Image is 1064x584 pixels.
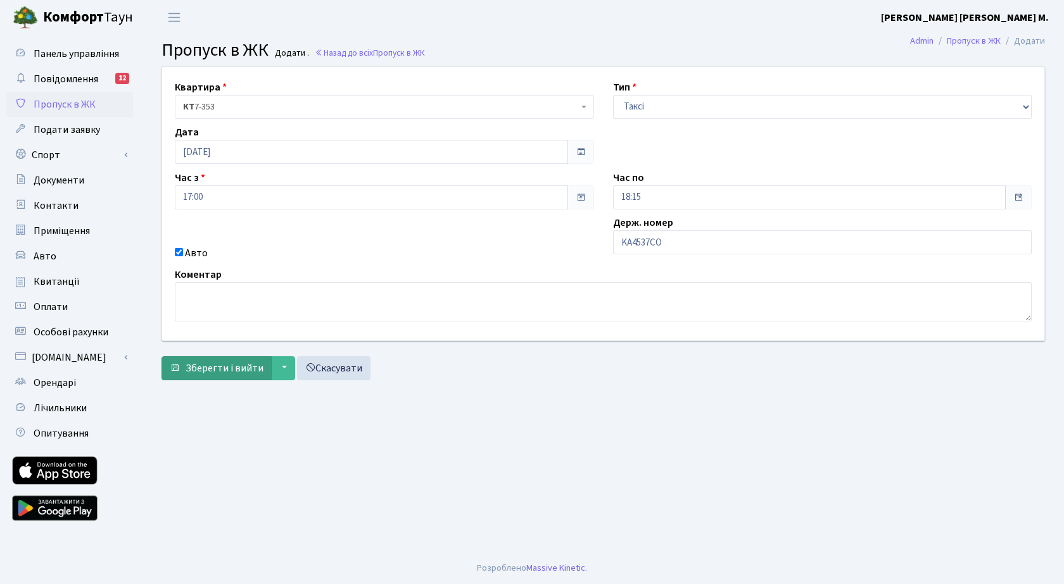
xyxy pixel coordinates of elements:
[6,117,133,142] a: Подати заявку
[34,47,119,61] span: Панель управління
[34,325,108,339] span: Особові рахунки
[6,193,133,218] a: Контакти
[613,215,673,230] label: Держ. номер
[881,11,1049,25] b: [PERSON_NAME] [PERSON_NAME] М.
[910,34,934,47] a: Admin
[175,170,205,185] label: Час з
[947,34,1001,47] a: Пропуск в ЖК
[34,376,76,390] span: Орендарі
[34,199,79,213] span: Контакти
[34,173,84,187] span: Документи
[34,72,98,86] span: Повідомлення
[6,320,133,345] a: Особові рахунки
[6,269,133,294] a: Квитанції
[613,80,636,95] label: Тип
[526,561,585,575] a: Massive Kinetic
[161,37,269,63] span: Пропуск в ЖК
[175,95,594,119] span: <b>КТ</b>&nbsp;&nbsp;&nbsp;&nbsp;7-353
[6,92,133,117] a: Пропуск в ЖК
[6,244,133,269] a: Авто
[881,10,1049,25] a: [PERSON_NAME] [PERSON_NAME] М.
[175,125,199,140] label: Дата
[891,28,1064,54] nav: breadcrumb
[34,123,100,137] span: Подати заявку
[34,426,89,440] span: Опитування
[1001,34,1045,48] li: Додати
[34,97,96,111] span: Пропуск в ЖК
[6,142,133,168] a: Спорт
[6,168,133,193] a: Документи
[175,80,227,95] label: Квартира
[183,101,578,113] span: <b>КТ</b>&nbsp;&nbsp;&nbsp;&nbsp;7-353
[158,7,190,28] button: Переключити навігацію
[315,47,425,59] a: Назад до всіхПропуск в ЖК
[477,561,587,575] div: Розроблено .
[161,356,272,380] button: Зберегти і вийти
[6,41,133,66] a: Панель управління
[186,361,263,375] span: Зберегти і вийти
[34,300,68,314] span: Оплати
[6,421,133,446] a: Опитування
[183,101,194,113] b: КТ
[272,48,309,59] small: Додати .
[43,7,104,27] b: Комфорт
[185,245,208,261] label: Авто
[613,170,644,185] label: Час по
[6,395,133,421] a: Лічильники
[613,230,1032,254] input: AA0001AA
[6,345,133,370] a: [DOMAIN_NAME]
[373,47,425,59] span: Пропуск в ЖК
[34,224,90,238] span: Приміщення
[297,356,370,380] a: Скасувати
[6,218,133,244] a: Приміщення
[34,275,80,289] span: Квитанції
[6,294,133,320] a: Оплати
[6,66,133,92] a: Повідомлення12
[43,7,133,28] span: Таун
[34,401,87,415] span: Лічильники
[115,73,129,84] div: 12
[34,249,56,263] span: Авто
[13,5,38,30] img: logo.png
[175,267,222,282] label: Коментар
[6,370,133,395] a: Орендарі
